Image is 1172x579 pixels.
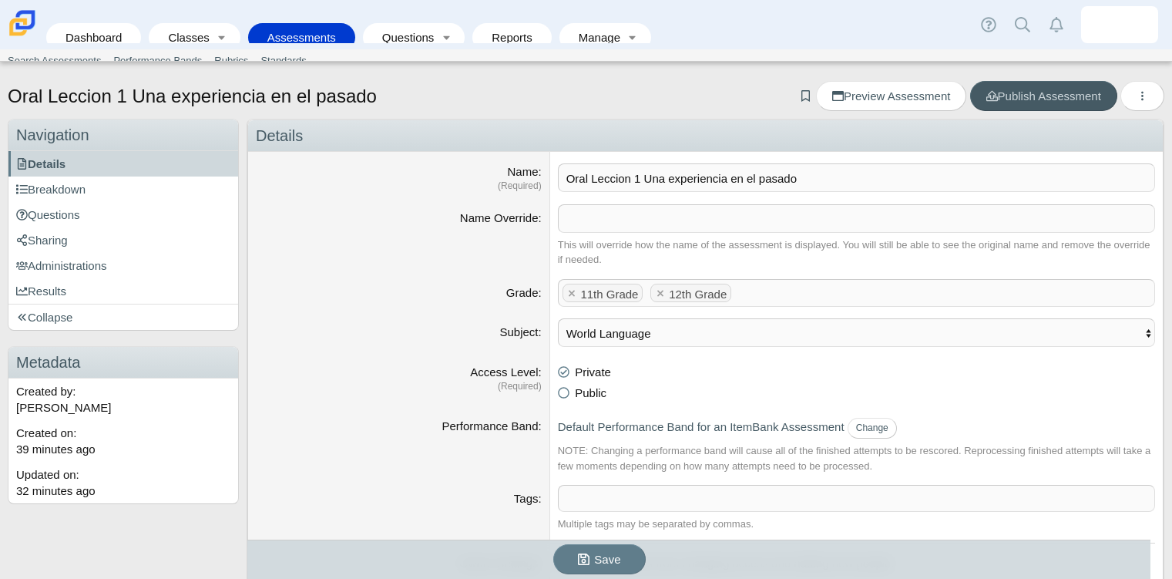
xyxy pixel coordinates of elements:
label: Access Level [470,365,542,379]
button: More options [1120,81,1164,111]
a: Preview Assessment [816,81,966,111]
div: Details [248,120,1163,152]
a: Performance Bands [107,49,208,72]
button: Change [848,418,897,439]
label: Subject [499,325,541,338]
span: Publish Assessment [986,89,1101,103]
div: Created on: [8,420,238,462]
a: Breakdown [8,177,238,202]
a: Standards [254,49,312,72]
button: Save [553,544,646,574]
a: Toggle expanded [211,23,233,52]
a: martha.addo-preko.yyKIqf [1081,6,1158,43]
label: Grade [506,286,542,299]
a: Toggle expanded [622,23,643,52]
a: Publish Assessment [970,81,1117,111]
a: Toggle expanded [435,23,457,52]
a: Default Performance Band for an ItemBank Assessment [558,420,845,433]
span: 11th Grade [580,287,638,300]
label: Tags [514,492,542,505]
span: Private [575,365,611,379]
a: Sharing [8,227,238,253]
a: Search Assessments [2,49,107,72]
a: Alerts [1039,8,1073,42]
x: remove tag [566,288,579,298]
tag: 11th Grade [562,284,643,303]
div: Updated on: [8,462,238,503]
label: Performance Band [442,419,541,433]
span: Collapse [16,311,72,324]
span: Questions [16,208,80,221]
a: Details [8,151,238,177]
time: Sep 18, 2025 at 12:39 PM [16,443,96,456]
span: Save [594,553,620,566]
tags: ​ [558,485,1155,512]
time: Sep 18, 2025 at 12:47 PM [16,484,96,497]
h3: Metadata [8,347,238,379]
a: Manage [567,23,622,52]
a: Questions [8,202,238,227]
a: Classes [156,23,210,52]
span: Details [16,157,65,170]
x: remove tag [653,288,667,298]
tag: 12th Grade [650,284,731,303]
img: martha.addo-preko.yyKIqf [1107,12,1132,37]
div: NOTE: Changing a performance band will cause all of the finished attempts to be rescored. Reproce... [558,443,1155,473]
a: Questions [371,23,435,52]
h1: Oral Leccion 1 Una experiencia en el pasado [8,83,377,109]
dfn: (Required) [256,180,542,193]
a: Add bookmark [798,89,813,103]
span: Breakdown [16,183,86,196]
a: Reports [480,23,544,52]
label: Name Override [460,211,542,224]
a: Administrations [8,253,238,278]
a: Carmen School of Science & Technology [6,29,39,42]
a: Results [8,278,238,304]
span: Public [575,386,606,399]
dfn: (Required) [256,380,542,393]
span: Administrations [16,259,107,272]
span: 12th Grade [669,287,727,300]
a: Dashboard [54,23,133,52]
div: This will override how the name of the assessment is displayed. You will still be able to see the... [558,237,1155,268]
span: Results [16,284,66,298]
div: Created by: [PERSON_NAME] [8,379,238,420]
span: Navigation [16,126,89,143]
label: Name [508,165,542,178]
a: Assessments [256,23,348,52]
div: Multiple tags may be separated by commas. [558,517,1155,532]
a: Rubrics [208,49,254,72]
a: Collapse [8,305,238,330]
img: Carmen School of Science & Technology [6,7,39,39]
span: Preview Assessment [832,89,950,103]
tags: ​ [558,279,1155,308]
span: Sharing [16,234,68,247]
